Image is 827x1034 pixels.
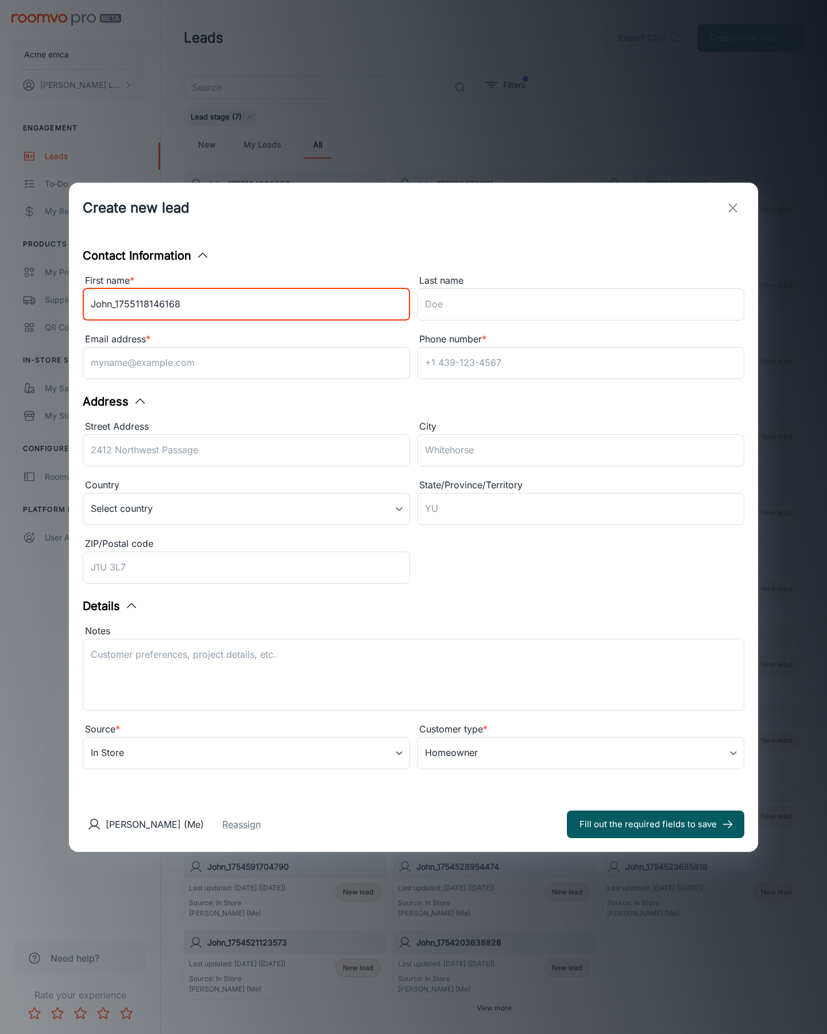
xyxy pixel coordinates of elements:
[417,737,744,769] div: Homeowner
[83,419,410,434] div: Street Address
[83,737,410,769] div: In Store
[83,198,190,218] h1: Create new lead
[417,493,744,525] input: YU
[83,478,410,493] div: Country
[83,288,410,321] input: John
[417,722,744,737] div: Customer type
[721,196,744,219] button: exit
[106,817,204,831] p: [PERSON_NAME] (Me)
[222,817,261,831] button: Reassign
[83,393,147,410] button: Address
[417,288,744,321] input: Doe
[83,493,410,525] div: Select country
[417,273,744,288] div: Last name
[83,347,410,379] input: myname@example.com
[83,624,744,639] div: Notes
[417,419,744,434] div: City
[83,273,410,288] div: First name
[417,332,744,347] div: Phone number
[83,537,410,551] div: ZIP/Postal code
[417,347,744,379] input: +1 439-123-4567
[83,434,410,466] input: 2412 Northwest Passage
[83,551,410,584] input: J1U 3L7
[83,722,410,737] div: Source
[567,811,744,838] button: Fill out the required fields to save
[417,478,744,493] div: State/Province/Territory
[83,597,138,615] button: Details
[83,332,410,347] div: Email address
[417,434,744,466] input: Whitehorse
[83,247,210,264] button: Contact Information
